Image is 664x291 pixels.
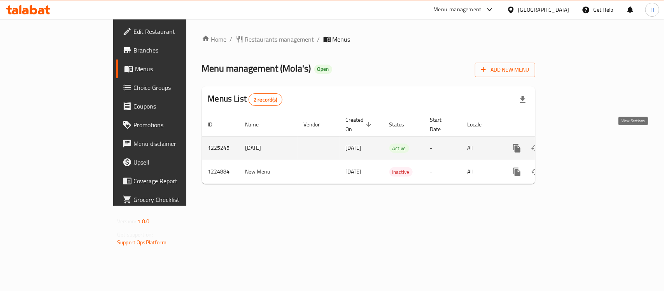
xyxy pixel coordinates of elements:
span: Upsell [133,158,218,167]
div: Active [389,144,409,153]
button: Add New Menu [475,63,535,77]
a: Choice Groups [116,78,224,97]
h2: Menus List [208,93,282,106]
span: Name [245,120,269,129]
span: Locale [468,120,492,129]
button: Change Status [526,163,545,181]
a: Menu disclaimer [116,134,224,153]
td: - [424,160,461,184]
a: Edit Restaurant [116,22,224,41]
td: All [461,136,501,160]
span: Menus [135,64,218,74]
button: more [508,163,526,181]
span: Restaurants management [245,35,314,44]
span: Open [314,66,332,72]
span: Choice Groups [133,83,218,92]
li: / [230,35,233,44]
div: Open [314,65,332,74]
span: Menu disclaimer [133,139,218,148]
button: Change Status [526,139,545,158]
span: [DATE] [346,167,362,177]
th: Actions [501,113,589,137]
div: Export file [513,90,532,109]
table: enhanced table [202,113,589,184]
div: Inactive [389,167,413,177]
a: Promotions [116,116,224,134]
td: All [461,160,501,184]
span: Branches [133,46,218,55]
a: Coverage Report [116,172,224,190]
a: Support.OpsPlatform [117,237,166,247]
button: more [508,139,526,158]
span: Vendor [304,120,330,129]
a: Menus [116,60,224,78]
span: Edit Restaurant [133,27,218,36]
span: 1.0.0 [137,216,149,226]
a: Coupons [116,97,224,116]
a: Branches [116,41,224,60]
span: H [650,5,654,14]
span: 2 record(s) [249,96,282,103]
li: / [317,35,320,44]
span: Start Date [430,115,452,134]
span: Version: [117,216,136,226]
span: ID [208,120,223,129]
a: Upsell [116,153,224,172]
span: Promotions [133,120,218,130]
span: Status [389,120,415,129]
span: Created On [346,115,374,134]
div: [GEOGRAPHIC_DATA] [518,5,569,14]
span: Inactive [389,168,413,177]
span: Get support on: [117,230,153,240]
a: Grocery Checklist [116,190,224,209]
span: Menu management ( Mola's ) [202,60,311,77]
span: Coupons [133,102,218,111]
span: Coverage Report [133,176,218,186]
span: Add New Menu [481,65,529,75]
td: [DATE] [239,136,298,160]
a: Restaurants management [236,35,314,44]
span: Grocery Checklist [133,195,218,204]
nav: breadcrumb [202,35,535,44]
span: Menus [333,35,350,44]
div: Total records count [249,93,282,106]
span: [DATE] [346,143,362,153]
div: Menu-management [434,5,482,14]
span: Active [389,144,409,153]
td: - [424,136,461,160]
td: New Menu [239,160,298,184]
